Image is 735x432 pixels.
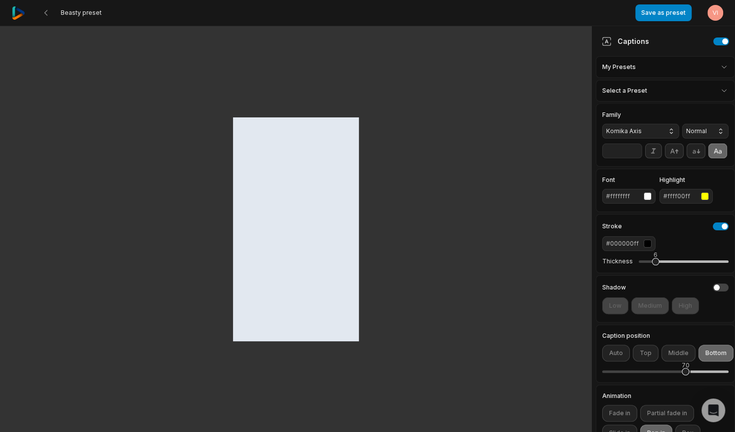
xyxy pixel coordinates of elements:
[602,124,679,139] button: Komika Axis
[682,361,690,370] div: 70
[606,127,659,136] span: Komika Axis
[686,127,709,136] span: Normal
[602,189,656,204] button: #ffffffff
[663,192,697,201] div: #ffff00ff
[602,405,637,422] button: Fade in
[633,345,658,361] button: Top
[602,345,630,361] button: Auto
[682,124,729,139] button: Normal
[631,297,669,314] button: Medium
[698,345,734,361] button: Bottom
[606,239,640,248] div: #000000ff
[602,112,679,118] label: Family
[602,285,626,290] h4: Shadow
[602,223,622,229] h4: Stroke
[12,6,25,20] img: reap
[602,236,656,251] button: #000000ff
[602,333,729,339] label: Caption position
[602,297,628,314] button: Low
[701,398,725,422] div: Open Intercom Messenger
[672,297,699,314] button: High
[606,192,640,201] div: #ffffffff
[596,80,735,102] div: Select a Preset
[640,405,694,422] button: Partial fade in
[659,189,713,204] button: #ffff00ff
[596,56,735,78] div: My Presets
[602,257,633,265] label: Thickness
[602,393,729,399] label: Animation
[602,36,649,46] div: Captions
[661,345,696,361] button: Middle
[635,4,692,21] button: Save as preset
[654,251,658,259] div: 6
[659,177,713,183] label: Highlight
[61,9,102,17] span: Beasty preset
[602,177,656,183] label: Font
